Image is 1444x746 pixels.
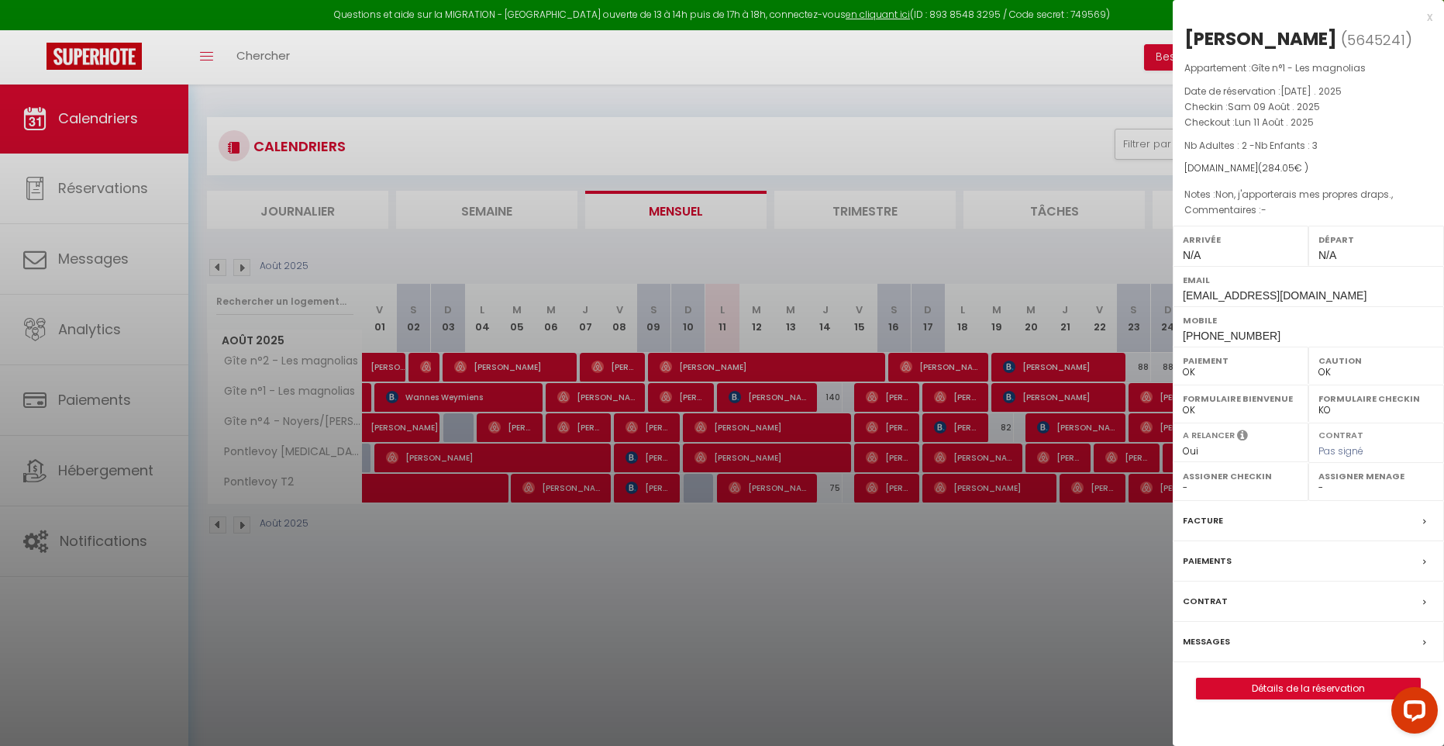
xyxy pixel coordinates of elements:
[1173,8,1432,26] div: x
[1183,313,1434,328] label: Mobile
[1183,553,1232,569] label: Paiements
[1184,187,1432,202] p: Notes :
[1184,84,1432,99] p: Date de réservation :
[1196,678,1421,699] button: Détails de la réservation
[1318,468,1434,484] label: Assigner Menage
[1318,232,1434,247] label: Départ
[1347,30,1405,50] span: 5645241
[1183,272,1434,288] label: Email
[1318,249,1336,261] span: N/A
[1183,513,1223,529] label: Facture
[1197,679,1420,699] a: Détails de la réservation
[1183,593,1228,610] label: Contrat
[1184,161,1432,176] div: [DOMAIN_NAME]
[1184,139,1318,152] span: Nb Adultes : 2 -
[1183,429,1235,442] label: A relancer
[1183,468,1298,484] label: Assigner Checkin
[1183,330,1280,342] span: [PHONE_NUMBER]
[1215,188,1393,201] span: Non, j'apporterais mes propres draps.,
[1183,232,1298,247] label: Arrivée
[1184,115,1432,130] p: Checkout :
[1261,203,1267,216] span: -
[1184,99,1432,115] p: Checkin :
[1318,429,1363,439] label: Contrat
[1183,634,1230,650] label: Messages
[1183,249,1201,261] span: N/A
[1318,444,1363,458] span: Pas signé
[1184,26,1337,51] div: [PERSON_NAME]
[1258,161,1308,174] span: ( € )
[1262,161,1294,174] span: 284.05
[1183,353,1298,368] label: Paiement
[1184,60,1432,76] p: Appartement :
[1183,289,1366,302] span: [EMAIL_ADDRESS][DOMAIN_NAME]
[1251,61,1366,74] span: Gîte n°1 - Les magnolias
[1184,202,1432,218] p: Commentaires :
[1228,100,1320,113] span: Sam 09 Août . 2025
[1280,85,1342,98] span: [DATE] . 2025
[1318,391,1434,406] label: Formulaire Checkin
[1183,391,1298,406] label: Formulaire Bienvenue
[1237,429,1248,446] i: Sélectionner OUI si vous souhaiter envoyer les séquences de messages post-checkout
[1255,139,1318,152] span: Nb Enfants : 3
[1341,29,1412,50] span: ( )
[1318,353,1434,368] label: Caution
[1379,681,1444,746] iframe: LiveChat chat widget
[1235,116,1314,129] span: Lun 11 Août . 2025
